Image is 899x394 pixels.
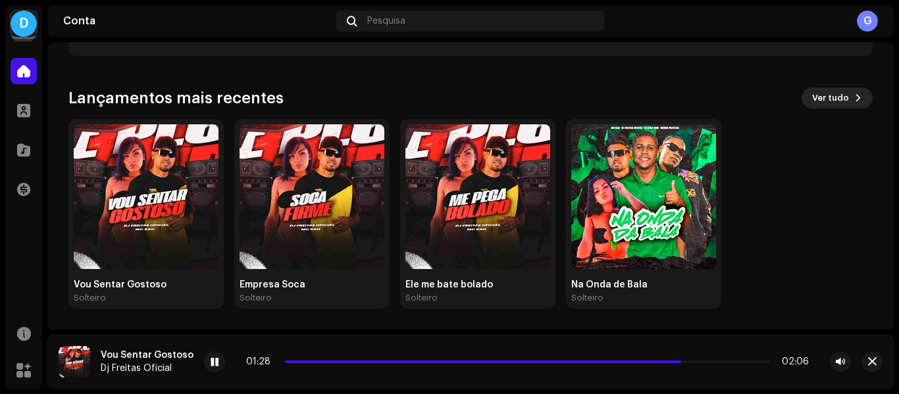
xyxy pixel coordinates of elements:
img: ed4fe4e7-356b-44b0-acbd-7664a2a0c987 [74,124,218,269]
font: Empresa Soca [240,280,305,289]
img: ade0412b-cc21-485f-a90a-ec2cfac6ff60 [240,124,384,269]
div: Vou Sentar Gostoso [101,350,193,360]
font: Ver tudo [812,93,849,102]
span: Pesquisa [367,16,405,26]
font: Na Onda de Bala [571,280,648,289]
font: G [863,16,872,26]
font: Ele me bate bolado [405,280,493,289]
font: Conta [63,16,95,26]
h3: Lançamentos mais recentes [68,87,284,109]
img: 74bdb2b1-041b-49cc-8c33-50591317e51b [405,124,550,269]
font: Solteiro [240,293,272,302]
font: Vou Sentar Gostoso [74,280,167,289]
font: Solteiro [571,293,604,302]
img: ed4fe4e7-356b-44b0-acbd-7664a2a0c987 [59,346,90,378]
div: Dj Freitas Oficial [101,363,193,374]
font: Solteiro [405,293,438,302]
img: 495408de-ddf4-4a8b-a740-82048d0b0ec7 [571,124,716,269]
button: Ver tudo [802,87,873,109]
font: D [19,17,28,30]
font: 01:28 [246,357,270,366]
font: 02:06 [782,357,809,366]
font: Solteiro [74,293,106,302]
